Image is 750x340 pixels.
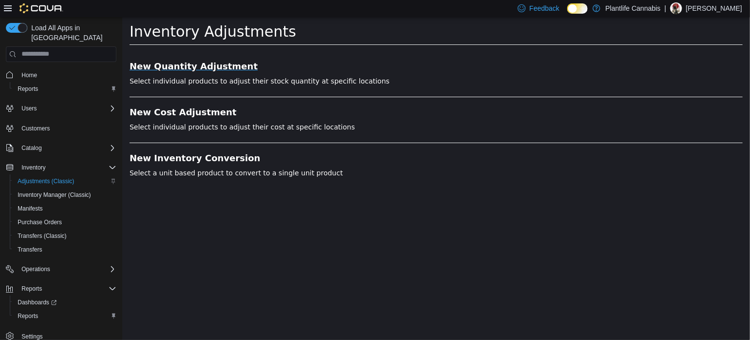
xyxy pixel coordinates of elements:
[14,216,66,228] a: Purchase Orders
[10,188,120,202] button: Inventory Manager (Classic)
[664,2,666,14] p: |
[22,125,50,132] span: Customers
[567,3,588,14] input: Dark Mode
[14,244,46,255] a: Transfers
[14,244,116,255] span: Transfers
[7,105,620,115] p: Select individual products to adjust their cost at specific locations
[2,141,120,155] button: Catalog
[18,263,116,275] span: Operations
[10,229,120,243] button: Transfers (Classic)
[22,105,37,112] span: Users
[14,216,116,228] span: Purchase Orders
[2,121,120,135] button: Customers
[7,44,620,54] a: New Quantity Adjustment
[18,142,45,154] button: Catalog
[18,312,38,320] span: Reports
[27,23,116,42] span: Load All Apps in [GEOGRAPHIC_DATA]
[14,83,42,95] a: Reports
[14,175,116,187] span: Adjustments (Classic)
[686,2,742,14] p: [PERSON_NAME]
[10,243,120,256] button: Transfers
[10,174,120,188] button: Adjustments (Classic)
[7,151,620,161] p: Select a unit based product to convert to a single unit product
[14,297,61,308] a: Dashboards
[20,3,63,13] img: Cova
[7,6,174,23] span: Inventory Adjustments
[18,218,62,226] span: Purchase Orders
[18,122,116,134] span: Customers
[22,285,42,293] span: Reports
[14,189,116,201] span: Inventory Manager (Classic)
[18,298,57,306] span: Dashboards
[2,68,120,82] button: Home
[18,283,46,295] button: Reports
[7,136,620,146] a: New Inventory Conversion
[22,265,50,273] span: Operations
[18,205,43,212] span: Manifests
[14,83,116,95] span: Reports
[10,296,120,309] a: Dashboards
[18,103,116,114] span: Users
[18,85,38,93] span: Reports
[14,203,46,214] a: Manifests
[18,191,91,199] span: Inventory Manager (Classic)
[18,246,42,254] span: Transfers
[2,282,120,296] button: Reports
[18,162,49,173] button: Inventory
[670,2,682,14] div: Sam Kovacs
[14,310,116,322] span: Reports
[14,175,78,187] a: Adjustments (Classic)
[18,142,116,154] span: Catalog
[7,59,620,69] p: Select individual products to adjust their stock quantity at specific locations
[605,2,661,14] p: Plantlife Cannabis
[18,123,54,134] a: Customers
[14,230,116,242] span: Transfers (Classic)
[10,309,120,323] button: Reports
[10,82,120,96] button: Reports
[22,71,37,79] span: Home
[14,297,116,308] span: Dashboards
[18,103,41,114] button: Users
[10,202,120,215] button: Manifests
[2,161,120,174] button: Inventory
[18,232,66,240] span: Transfers (Classic)
[529,3,559,13] span: Feedback
[10,215,120,229] button: Purchase Orders
[22,164,45,171] span: Inventory
[2,102,120,115] button: Users
[14,230,70,242] a: Transfers (Classic)
[14,310,42,322] a: Reports
[7,90,620,100] a: New Cost Adjustment
[18,263,54,275] button: Operations
[18,177,74,185] span: Adjustments (Classic)
[18,69,41,81] a: Home
[18,162,116,173] span: Inventory
[2,262,120,276] button: Operations
[14,203,116,214] span: Manifests
[22,144,42,152] span: Catalog
[14,189,95,201] a: Inventory Manager (Classic)
[18,283,116,295] span: Reports
[18,69,116,81] span: Home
